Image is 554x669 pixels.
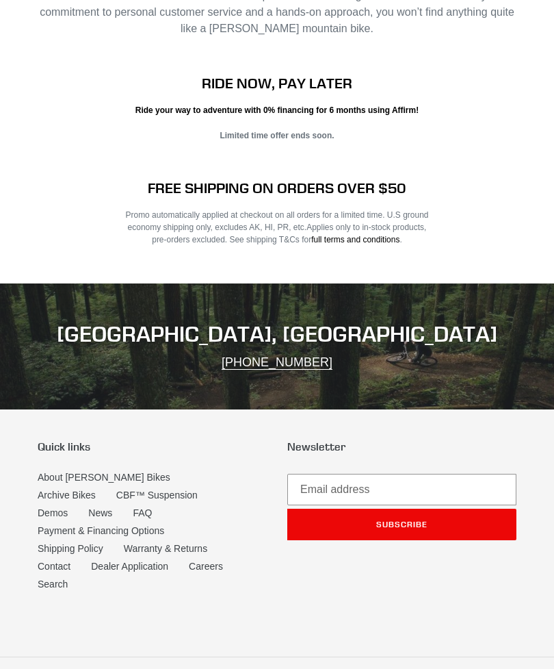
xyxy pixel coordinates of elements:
h2: RIDE NOW, PAY LATER [121,75,434,92]
h2: [GEOGRAPHIC_DATA], [GEOGRAPHIC_DATA] [38,321,516,347]
a: Shipping Policy [38,543,103,554]
a: Payment & Financing Options [38,525,164,536]
input: Email address [287,474,516,505]
a: About [PERSON_NAME] Bikes [38,472,170,483]
a: Warranty & Returns [124,543,207,554]
a: Archive Bikes [38,490,96,501]
a: [PHONE_NUMBER] [222,355,332,370]
strong: Limited time offer ends soon. [220,131,334,140]
a: CBF™ Suspension [116,490,198,501]
p: Newsletter [287,440,516,453]
a: Contact [38,561,70,572]
h2: FREE SHIPPING ON ORDERS OVER $50 [121,179,434,197]
a: Demos [38,507,68,518]
button: Subscribe [287,509,516,540]
p: Promo automatically applied at checkout on all orders for a limited time. U.S ground economy ship... [121,209,434,246]
strong: Ride your way to adventure with 0% financing for 6 months using Affirm! [135,105,419,115]
a: News [88,507,112,518]
a: Dealer Application [91,561,168,572]
p: Quick links [38,440,267,453]
span: Subscribe [376,519,427,529]
a: FAQ [133,507,152,518]
a: full terms and conditions [311,235,399,244]
a: Search [38,579,68,590]
a: Careers [189,561,223,572]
